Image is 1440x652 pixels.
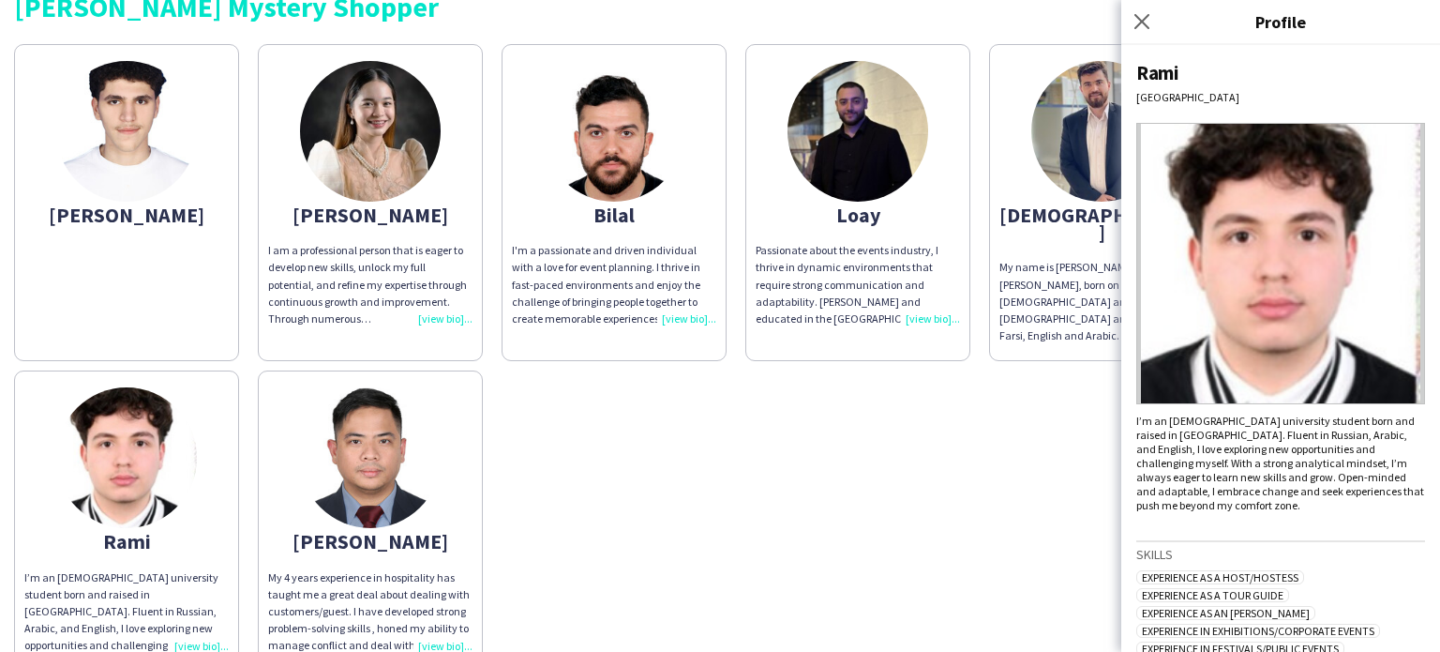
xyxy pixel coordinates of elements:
[56,61,197,202] img: thumb-678924f4440af.jpeg
[1136,570,1304,584] span: Experience as a Host/Hostess
[1136,414,1425,512] div: I’m an [DEMOGRAPHIC_DATA] university student born and raised in [GEOGRAPHIC_DATA]. Fluent in Russ...
[24,533,229,550] div: Rami
[787,61,928,202] img: thumb-686f6a83419af.jpeg
[268,206,472,223] div: [PERSON_NAME]
[1136,624,1380,638] span: Experience in Exhibitions/Corporate Events
[268,533,472,550] div: [PERSON_NAME]
[1136,90,1425,104] div: [GEOGRAPHIC_DATA]
[756,206,960,223] div: Loay
[1136,546,1425,563] h3: Skills
[1136,606,1315,620] span: Experience as an [PERSON_NAME]
[24,206,229,223] div: [PERSON_NAME]
[56,387,197,528] img: thumb-67e43f83ee4c4.jpeg
[300,61,441,202] img: thumb-6649f977563d5.jpeg
[512,242,716,327] div: I'm a passionate and driven individual with a love for event planning. I thrive in fast-paced env...
[512,206,716,223] div: Bilal
[544,61,684,202] img: thumb-6638d2919bbb7.jpeg
[1121,9,1440,34] h3: Profile
[999,259,1204,344] div: My name is [PERSON_NAME] [PERSON_NAME], born on [DEMOGRAPHIC_DATA] and I am from [DEMOGRAPHIC_DAT...
[756,242,960,327] div: Passionate about the events industry, I thrive in dynamic environments that require strong commun...
[1136,60,1425,85] div: Rami
[999,206,1204,240] div: [DEMOGRAPHIC_DATA]
[1136,588,1289,602] span: Experience as a Tour Guide
[1031,61,1172,202] img: thumb-66cf0aefdd70a.jpeg
[300,387,441,528] img: thumb-66318da7cb065.jpg
[268,242,472,327] div: I am a professional person that is eager to develop new skills, unlock my full potential, and ref...
[1136,123,1425,404] img: Crew avatar or photo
